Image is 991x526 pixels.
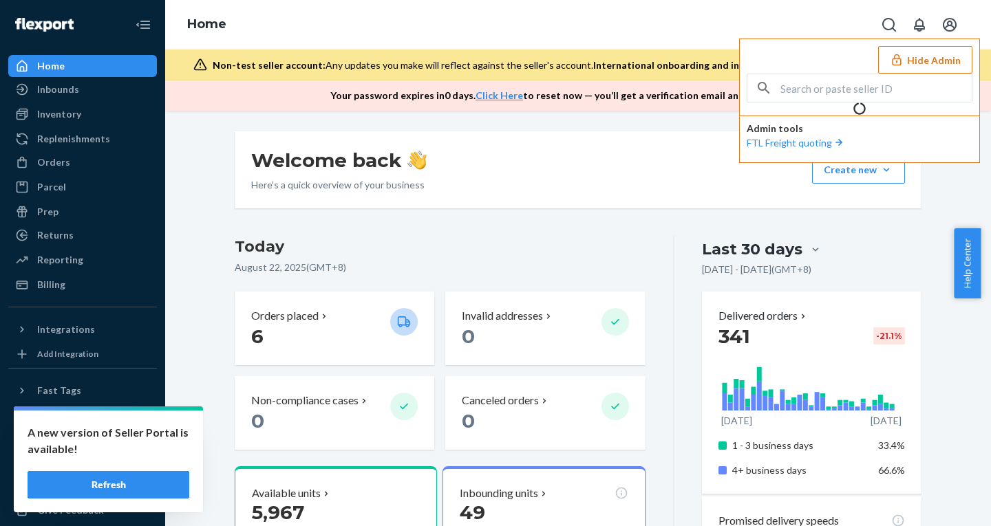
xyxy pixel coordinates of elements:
div: Parcel [37,180,66,194]
input: Search or paste seller ID [780,74,972,102]
a: Orders [8,151,157,173]
a: Replenishments [8,128,157,150]
p: Here’s a quick overview of your business [251,178,427,192]
p: [DATE] [871,414,902,428]
a: Returns [8,224,157,246]
a: Inventory [8,103,157,125]
span: 49 [460,501,485,524]
a: Inbounds [8,78,157,100]
h3: Today [235,236,646,258]
button: Fast Tags [8,380,157,402]
span: 0 [462,409,475,432]
a: Billing [8,274,157,296]
p: August 22, 2025 ( GMT+8 ) [235,261,646,274]
p: [DATE] [721,414,752,428]
span: 33.4% [878,439,905,451]
p: Orders placed [251,308,319,324]
div: Inventory [37,107,81,121]
div: Add Integration [37,348,98,360]
a: Add Fast Tag [8,407,157,424]
p: Invalid addresses [462,308,543,324]
span: 0 [251,409,264,432]
div: -21.1 % [873,327,905,344]
p: Canceled orders [462,393,539,408]
a: Click Here [476,89,523,101]
button: Open account menu [936,11,963,39]
p: Your password expires in 0 days . to reset now — you’ll get a verification email and be logged out. [330,89,812,102]
button: Integrations [8,318,157,340]
span: 0 [462,325,475,348]
a: Home [187,17,226,32]
h1: Welcome back [251,148,427,173]
div: Any updates you make will reflect against the seller's account. [213,58,950,72]
div: Orders [37,155,70,169]
button: Refresh [28,471,189,498]
button: Create new [812,156,905,184]
p: Non-compliance cases [251,393,359,408]
a: Home [8,55,157,77]
a: Settings [8,429,157,451]
span: Non-test seller account: [213,59,326,71]
button: Non-compliance cases 0 [235,376,434,450]
button: Orders placed 6 [235,292,434,365]
div: Fast Tags [37,384,81,397]
div: Home [37,59,65,73]
a: Reporting [8,249,157,271]
div: Integrations [37,322,95,336]
span: International onboarding and inbounding may not work during impersonation. [593,59,950,71]
button: Help Center [954,228,981,298]
ol: breadcrumbs [176,5,237,45]
p: 1 - 3 business days [732,439,868,452]
p: Admin tools [747,122,972,135]
p: Inbounding units [460,485,538,501]
p: A new version of Seller Portal is available! [28,424,189,457]
p: Available units [252,485,321,501]
span: 341 [718,325,750,348]
div: Inbounds [37,83,79,96]
button: Open notifications [906,11,933,39]
button: Delivered orders [718,308,809,324]
div: Prep [37,205,58,219]
button: Close Navigation [129,11,157,39]
span: 66.6% [878,464,905,476]
p: [DATE] - [DATE] ( GMT+8 ) [702,263,811,276]
div: Returns [37,228,74,242]
a: Talk to Support [8,452,157,474]
div: Replenishments [37,132,110,146]
div: Billing [37,278,65,292]
a: Prep [8,201,157,223]
span: 5,967 [252,501,304,524]
div: Last 30 days [702,239,802,260]
a: Add Integration [8,346,157,362]
a: Help Center [8,476,157,498]
button: Open Search Box [875,11,903,39]
img: Flexport logo [15,18,74,32]
a: FTL Freight quoting [747,137,846,149]
button: Canceled orders 0 [445,376,645,450]
button: Invalid addresses 0 [445,292,645,365]
button: Hide Admin [878,46,972,74]
p: 4+ business days [732,463,868,477]
div: Reporting [37,253,83,267]
img: hand-wave emoji [407,151,427,170]
a: Parcel [8,176,157,198]
button: Give Feedback [8,499,157,521]
span: 6 [251,325,264,348]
